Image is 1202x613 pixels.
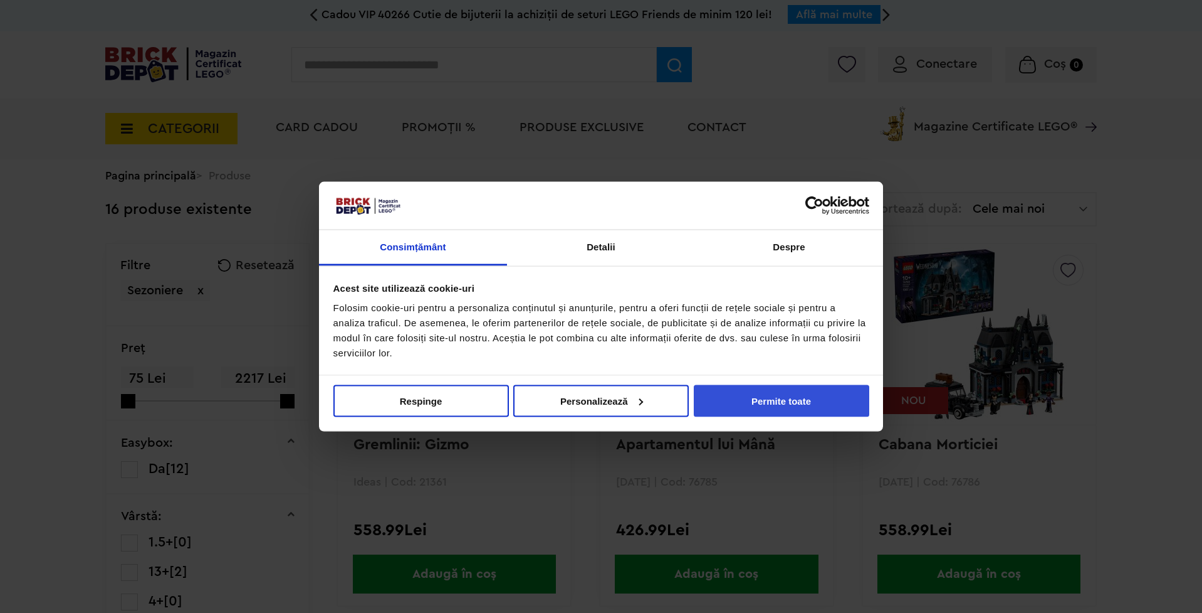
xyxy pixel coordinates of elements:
button: Personalizează [513,385,689,417]
a: Despre [695,230,883,266]
a: Usercentrics Cookiebot - opens in a new window [760,196,869,215]
button: Respinge [333,385,509,417]
img: siglă [333,196,402,216]
button: Permite toate [694,385,869,417]
div: Folosim cookie-uri pentru a personaliza conținutul și anunțurile, pentru a oferi funcții de rețel... [333,301,869,361]
a: Consimțământ [319,230,507,266]
a: Detalii [507,230,695,266]
div: Acest site utilizează cookie-uri [333,280,869,296]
